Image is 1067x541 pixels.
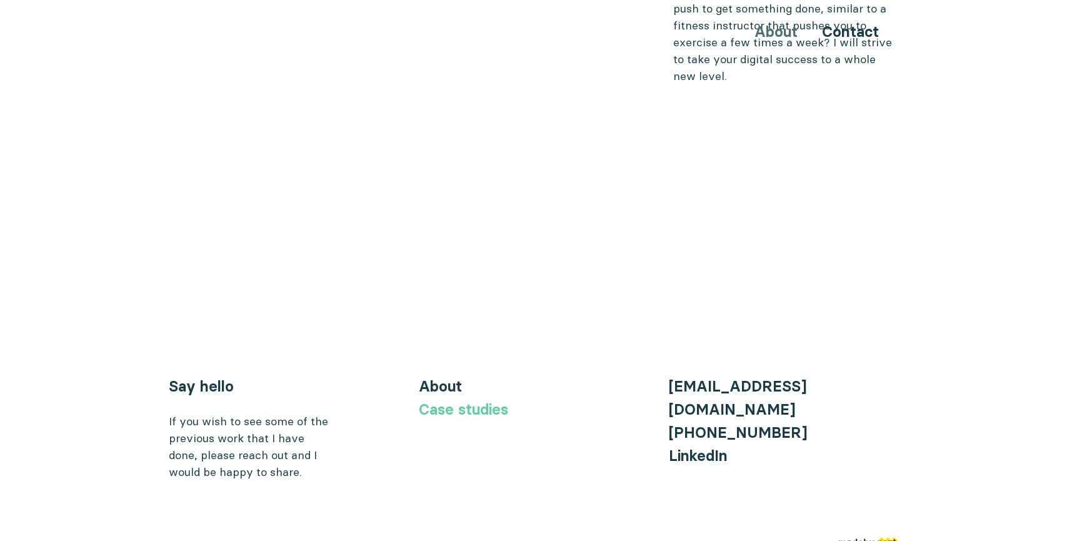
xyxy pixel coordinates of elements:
[669,423,807,442] a: [PHONE_NUMBER]
[169,413,331,480] div: If you wish to see some of the previous work that I have done, please reach out and I would be ha...
[419,377,462,395] a: About
[669,377,806,418] a: [EMAIL_ADDRESS][DOMAIN_NAME]
[669,447,728,465] a: LinkedIn
[822,23,879,41] a: Contact
[419,400,508,418] a: Case studies
[169,377,234,395] a: Say hello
